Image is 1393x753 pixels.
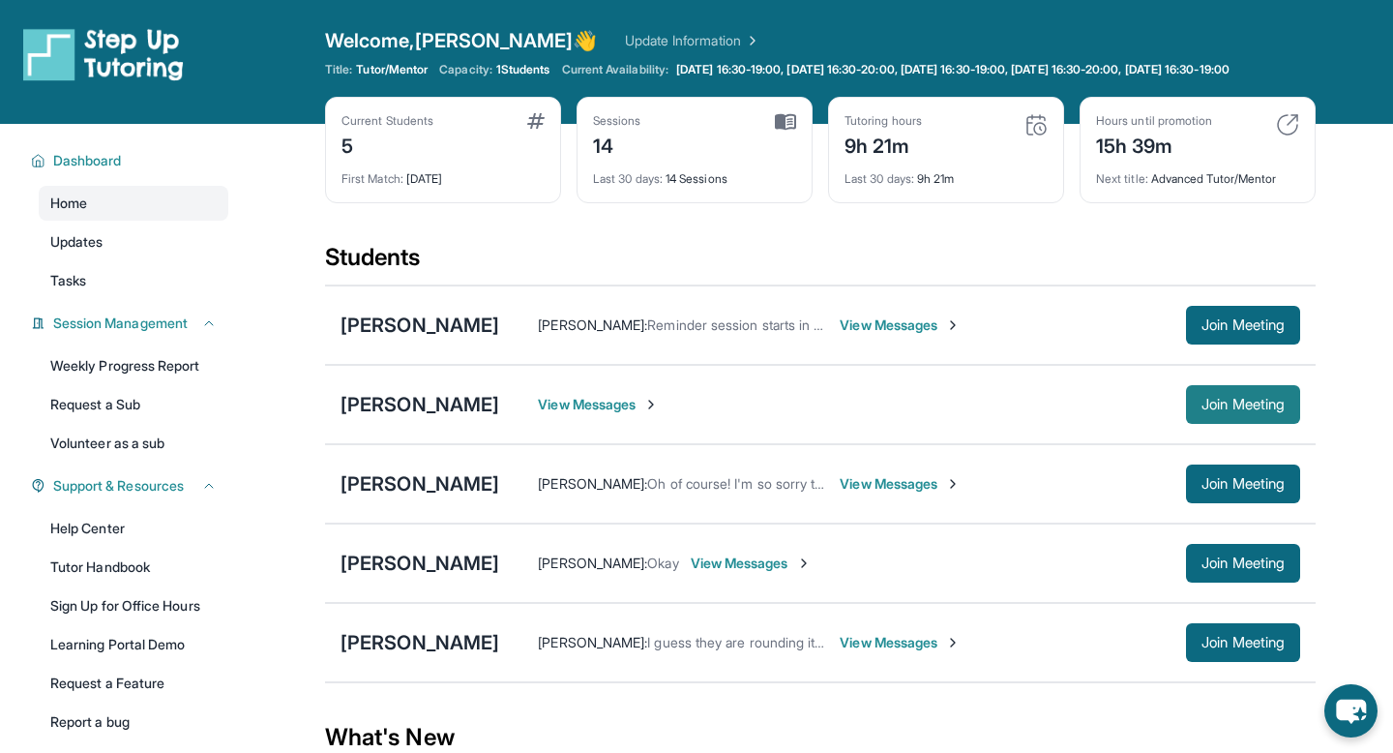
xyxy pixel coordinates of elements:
[356,62,428,77] span: Tutor/Mentor
[341,470,499,497] div: [PERSON_NAME]
[325,27,598,54] span: Welcome, [PERSON_NAME] 👋
[50,271,86,290] span: Tasks
[840,316,961,335] span: View Messages
[1186,385,1300,424] button: Join Meeting
[39,511,228,546] a: Help Center
[39,348,228,383] a: Weekly Progress Report
[1096,113,1212,129] div: Hours until promotion
[538,634,647,650] span: [PERSON_NAME] :
[53,151,122,170] span: Dashboard
[538,475,647,492] span: [PERSON_NAME] :
[496,62,550,77] span: 1 Students
[39,705,228,739] a: Report a bug
[625,31,760,50] a: Update Information
[538,395,659,414] span: View Messages
[796,556,812,571] img: Chevron-Right
[45,314,217,333] button: Session Management
[840,474,961,494] span: View Messages
[1096,160,1299,187] div: Advanced Tutor/Mentor
[1201,399,1285,410] span: Join Meeting
[341,160,545,187] div: [DATE]
[845,160,1048,187] div: 9h 21m
[945,317,961,333] img: Chevron-Right
[1186,306,1300,345] button: Join Meeting
[527,113,545,129] img: card
[1186,623,1300,662] button: Join Meeting
[39,550,228,585] a: Tutor Handbook
[593,160,796,187] div: 14 Sessions
[1201,637,1285,648] span: Join Meeting
[50,194,87,213] span: Home
[53,476,184,496] span: Support & Resources
[647,555,678,571] span: Okay
[325,62,352,77] span: Title:
[39,627,228,662] a: Learning Portal Demo
[845,129,922,160] div: 9h 21m
[50,232,104,252] span: Updates
[45,151,217,170] button: Dashboard
[341,171,403,186] span: First Match :
[593,113,641,129] div: Sessions
[840,633,961,652] span: View Messages
[1201,478,1285,490] span: Join Meeting
[341,312,499,339] div: [PERSON_NAME]
[593,171,663,186] span: Last 30 days :
[1324,684,1378,738] button: chat-button
[672,62,1233,77] a: [DATE] 16:30-19:00, [DATE] 16:30-20:00, [DATE] 16:30-19:00, [DATE] 16:30-20:00, [DATE] 16:30-19:00
[1096,171,1148,186] span: Next title :
[325,242,1316,285] div: Students
[341,129,433,160] div: 5
[341,629,499,656] div: [PERSON_NAME]
[945,635,961,650] img: Chevron-Right
[1186,465,1300,503] button: Join Meeting
[538,555,647,571] span: [PERSON_NAME] :
[341,550,499,577] div: [PERSON_NAME]
[1096,129,1212,160] div: 15h 39m
[39,225,228,259] a: Updates
[676,62,1230,77] span: [DATE] 16:30-19:00, [DATE] 16:30-20:00, [DATE] 16:30-19:00, [DATE] 16:30-20:00, [DATE] 16:30-19:00
[1201,319,1285,331] span: Join Meeting
[741,31,760,50] img: Chevron Right
[845,171,914,186] span: Last 30 days :
[647,475,1104,492] span: Oh of course! I'm so sorry to hear that, I hope you have a speedy recovery.
[23,27,184,81] img: logo
[439,62,492,77] span: Capacity:
[691,554,812,573] span: View Messages
[593,129,641,160] div: 14
[1186,544,1300,583] button: Join Meeting
[1024,113,1048,136] img: card
[341,391,499,418] div: [PERSON_NAME]
[39,426,228,461] a: Volunteer as a sub
[45,476,217,496] button: Support & Resources
[647,634,1181,650] span: I guess they are rounding it so they are right we did meet about over an hour and a half
[643,397,659,412] img: Chevron-Right
[39,387,228,422] a: Request a Sub
[945,476,961,492] img: Chevron-Right
[562,62,668,77] span: Current Availability:
[845,113,922,129] div: Tutoring hours
[1276,113,1299,136] img: card
[775,113,796,131] img: card
[39,263,228,298] a: Tasks
[341,113,433,129] div: Current Students
[39,666,228,701] a: Request a Feature
[39,588,228,623] a: Sign Up for Office Hours
[1201,557,1285,569] span: Join Meeting
[647,316,908,333] span: Reminder session starts in under and hour
[53,314,188,333] span: Session Management
[39,186,228,221] a: Home
[538,316,647,333] span: [PERSON_NAME] :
